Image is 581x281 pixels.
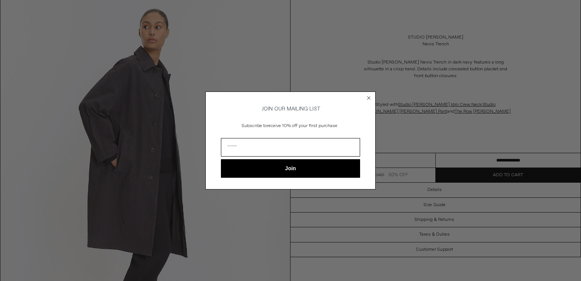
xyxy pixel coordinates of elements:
[221,159,360,178] button: Join
[261,106,320,112] span: JOIN OUR MAILING LIST
[242,123,267,129] span: Subscribe to
[267,123,337,129] span: receive 10% off your first purchase
[365,94,373,102] button: Close dialog
[221,138,360,157] input: Email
